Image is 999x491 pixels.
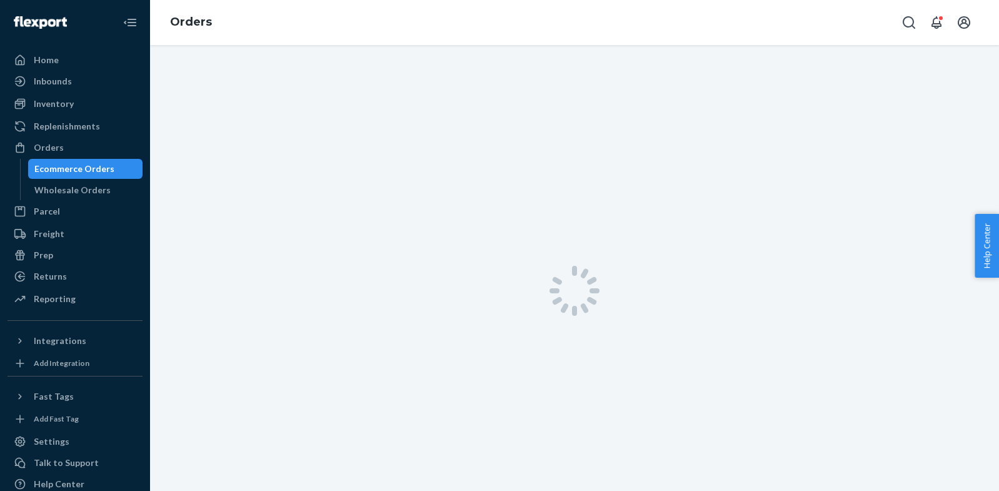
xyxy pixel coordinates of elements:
div: Returns [34,270,67,283]
div: Parcel [34,205,60,218]
button: Open notifications [924,10,949,35]
div: Fast Tags [34,390,74,403]
a: Home [8,50,143,70]
div: Add Integration [34,358,89,368]
button: Open account menu [951,10,976,35]
a: Wholesale Orders [28,180,143,200]
a: Inbounds [8,71,143,91]
div: Integrations [34,335,86,347]
div: Inventory [34,98,74,110]
a: Prep [8,245,143,265]
a: Add Integration [8,356,143,371]
div: Ecommerce Orders [34,163,114,175]
button: Help Center [975,214,999,278]
div: Help Center [34,478,84,490]
a: Orders [8,138,143,158]
button: Fast Tags [8,387,143,407]
a: Inventory [8,94,143,114]
a: Returns [8,266,143,286]
div: Replenishments [34,120,100,133]
img: Flexport logo [14,16,67,29]
a: Freight [8,224,143,244]
div: Wholesale Orders [34,184,111,196]
button: Close Navigation [118,10,143,35]
a: Add Fast Tag [8,412,143,427]
a: Parcel [8,201,143,221]
div: Add Fast Tag [34,413,79,424]
div: Inbounds [34,75,72,88]
a: Settings [8,432,143,452]
div: Settings [34,435,69,448]
ol: breadcrumbs [160,4,222,41]
button: Integrations [8,331,143,351]
button: Open Search Box [896,10,921,35]
a: Reporting [8,289,143,309]
div: Talk to Support [34,457,99,469]
div: Reporting [34,293,76,305]
a: Replenishments [8,116,143,136]
div: Freight [34,228,64,240]
a: Ecommerce Orders [28,159,143,179]
div: Prep [34,249,53,261]
div: Home [34,54,59,66]
a: Talk to Support [8,453,143,473]
a: Orders [170,15,212,29]
div: Orders [34,141,64,154]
